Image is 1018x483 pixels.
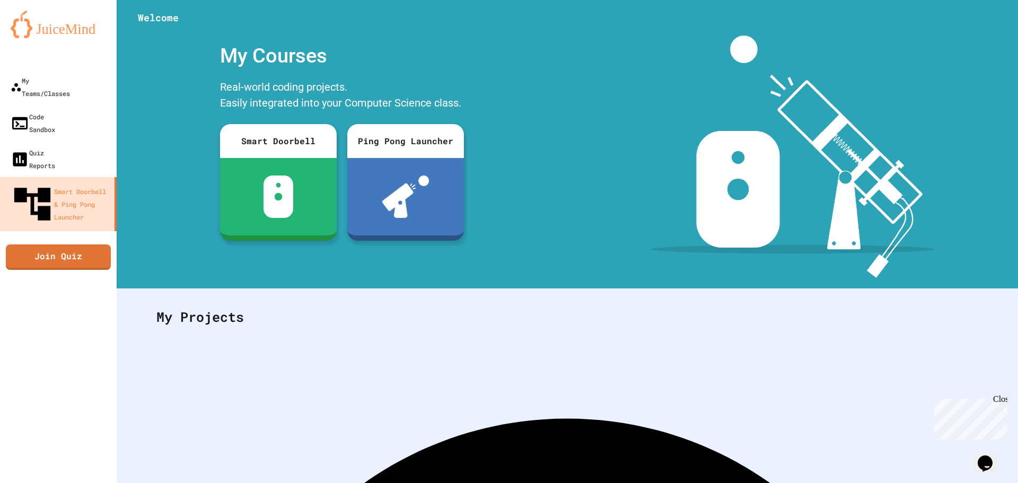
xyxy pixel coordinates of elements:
[11,74,70,100] div: My Teams/Classes
[215,76,469,116] div: Real-world coding projects. Easily integrated into your Computer Science class.
[11,11,106,38] img: logo-orange.svg
[930,394,1007,440] iframe: chat widget
[215,36,469,76] div: My Courses
[4,4,73,67] div: Chat with us now!Close
[347,124,464,158] div: Ping Pong Launcher
[382,175,429,218] img: ppl-with-ball.png
[11,146,55,172] div: Quiz Reports
[973,441,1007,472] iframe: chat widget
[651,36,935,278] img: banner-image-my-projects.png
[11,182,110,226] div: Smart Doorbell & Ping Pong Launcher
[146,296,989,338] div: My Projects
[6,244,111,270] a: Join Quiz
[220,124,337,158] div: Smart Doorbell
[264,175,294,218] img: sdb-white.svg
[11,110,55,136] div: Code Sandbox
